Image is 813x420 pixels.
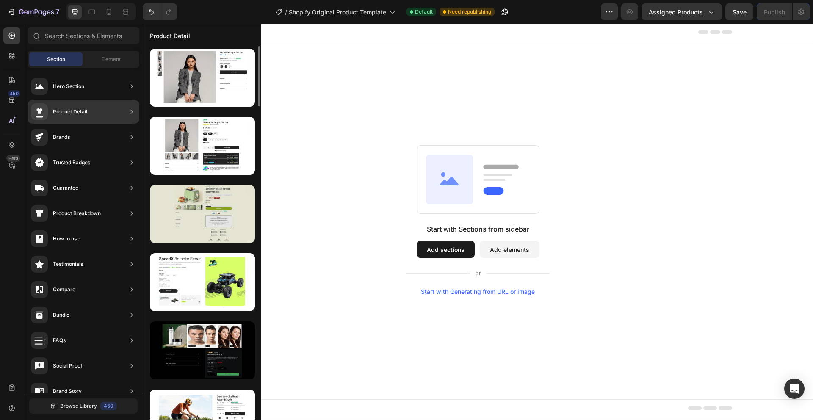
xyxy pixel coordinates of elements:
div: Brand Story [53,387,82,395]
div: Undo/Redo [143,3,177,20]
div: 450 [100,402,117,410]
span: Need republishing [448,8,491,16]
div: Product Detail [53,108,87,116]
div: Start with Sections from sidebar [284,200,387,210]
span: Browse Library [60,402,97,410]
div: Publish [764,8,785,17]
span: Save [733,8,747,16]
div: FAQs [53,336,66,345]
div: Social Proof [53,362,83,370]
div: Product Breakdown [53,209,101,218]
div: Bundle [53,311,69,319]
div: Open Intercom Messenger [784,379,805,399]
span: Element [101,55,121,63]
div: Compare [53,285,75,294]
span: Section [47,55,65,63]
button: Publish [757,3,792,20]
button: 7 [3,3,63,20]
div: 450 [8,90,20,97]
p: 7 [55,7,59,17]
span: / [285,8,287,17]
iframe: Design area [143,24,813,420]
span: Default [415,8,433,16]
div: Start with Generating from URL or image [278,265,392,271]
div: Trusted Badges [53,158,90,167]
button: Add elements [337,217,397,234]
span: Shopify Original Product Template [289,8,386,17]
div: How to use [53,235,80,243]
div: Brands [53,133,70,141]
button: Browse Library450 [29,398,138,414]
span: Assigned Products [649,8,703,17]
button: Add sections [274,217,332,234]
div: Guarantee [53,184,78,192]
div: Beta [6,155,20,162]
div: Hero Section [53,82,84,91]
button: Save [725,3,753,20]
button: Assigned Products [642,3,722,20]
div: Testimonials [53,260,83,268]
input: Search Sections & Elements [28,27,139,44]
